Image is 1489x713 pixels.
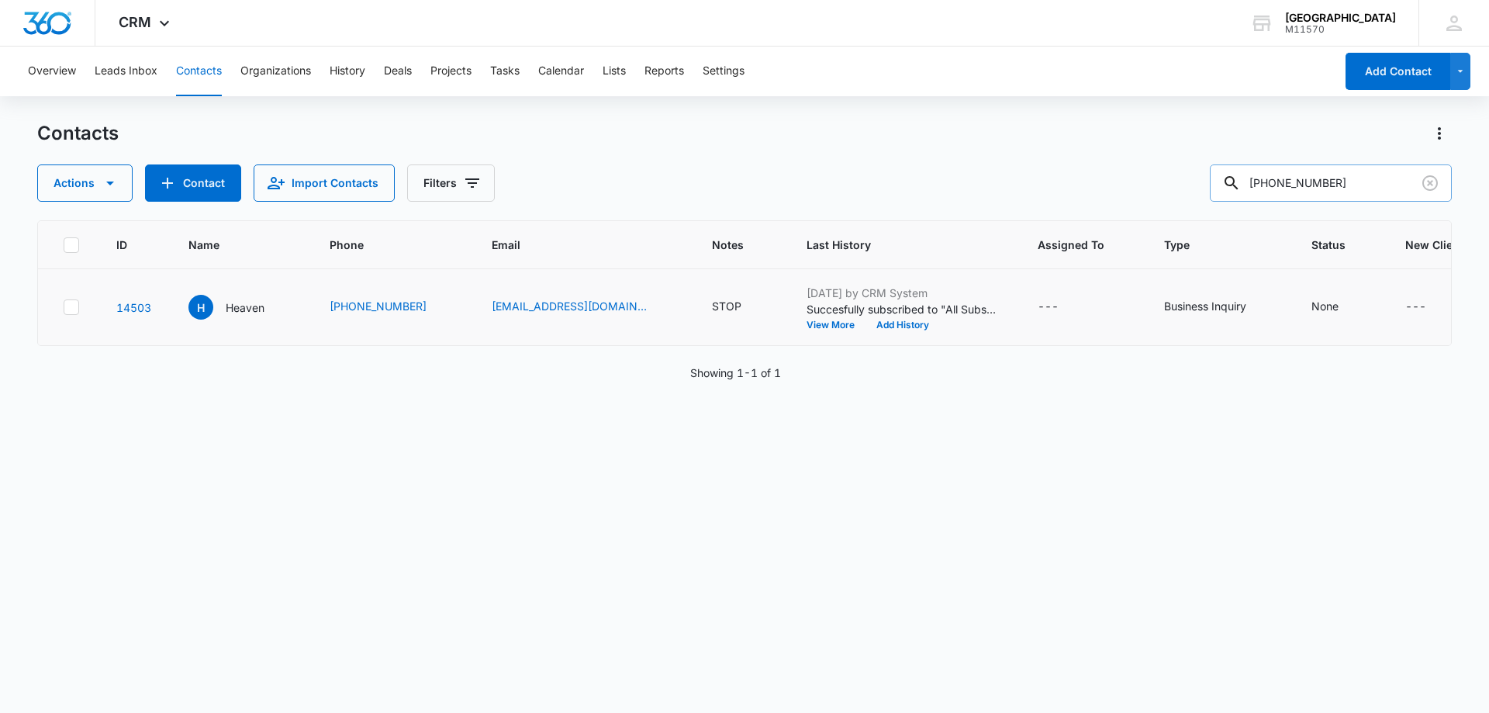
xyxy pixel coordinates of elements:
div: None [1311,298,1339,314]
div: Name - Heaven - Select to Edit Field [188,295,292,320]
div: Phone - (281) 241-9036 - Select to Edit Field [330,298,454,317]
span: H [188,295,213,320]
input: Search Contacts [1210,164,1452,202]
a: [EMAIL_ADDRESS][DOMAIN_NAME] [492,298,647,314]
button: View More [807,320,865,330]
span: Assigned To [1038,237,1104,253]
span: Type [1164,237,1252,253]
div: STOP [712,298,741,314]
button: Reports [644,47,684,96]
div: Status - None - Select to Edit Field [1311,298,1366,317]
button: Contacts [176,47,222,96]
div: account name [1285,12,1396,24]
div: Email - hsimsmba@gmail.com - Select to Edit Field [492,298,675,317]
a: [PHONE_NUMBER] [330,298,427,314]
button: Settings [703,47,744,96]
button: Calendar [538,47,584,96]
a: Navigate to contact details page for Heaven [116,301,151,314]
p: [DATE] by CRM System [807,285,1000,301]
span: CRM [119,14,151,30]
button: Clear [1418,171,1442,196]
button: Lists [603,47,626,96]
span: ID [116,237,129,253]
span: Email [492,237,652,253]
div: Assigned To - - Select to Edit Field [1038,298,1087,317]
button: Tasks [490,47,520,96]
button: Leads Inbox [95,47,157,96]
button: Add Contact [145,164,241,202]
span: New Client [1405,237,1463,253]
div: Business Inquiry [1164,298,1246,314]
div: --- [1038,298,1059,317]
span: Name [188,237,270,253]
div: New Client - - Select to Edit Field [1405,298,1454,317]
p: Heaven [226,299,264,316]
button: Projects [430,47,472,96]
span: Notes [712,237,769,253]
button: Filters [407,164,495,202]
p: Showing 1-1 of 1 [690,365,781,381]
span: Last History [807,237,978,253]
span: Status [1311,237,1346,253]
div: account id [1285,24,1396,35]
p: Succesfully subscribed to "All Subscribers". [807,301,1000,317]
button: Add History [865,320,940,330]
button: Deals [384,47,412,96]
button: Actions [37,164,133,202]
span: Phone [330,237,432,253]
button: Actions [1427,121,1452,146]
button: Overview [28,47,76,96]
div: Type - Business Inquiry - Select to Edit Field [1164,298,1274,317]
div: Notes - STOP - Select to Edit Field [712,298,769,317]
button: Organizations [240,47,311,96]
button: History [330,47,365,96]
button: Add Contact [1346,53,1450,90]
h1: Contacts [37,122,119,145]
button: Import Contacts [254,164,395,202]
div: --- [1405,298,1426,317]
